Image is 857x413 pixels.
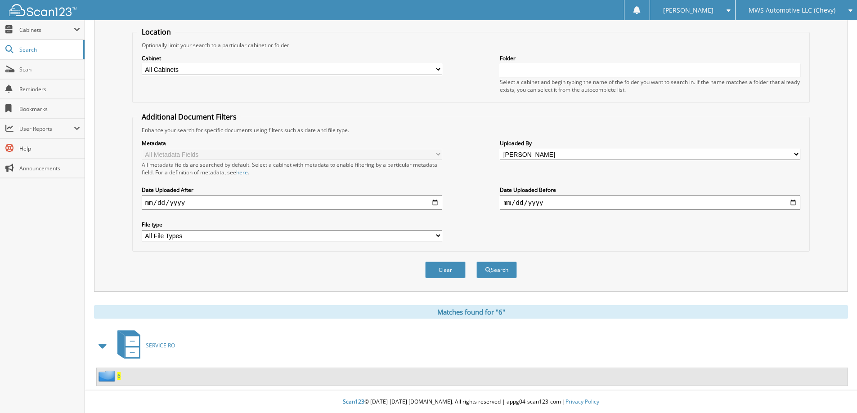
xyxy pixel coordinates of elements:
[142,195,442,210] input: start
[99,370,117,382] img: folder2.png
[565,398,599,405] a: Privacy Policy
[142,161,442,176] div: All metadata fields are searched by default. Select a cabinet with metadata to enable filtering b...
[146,342,175,349] span: SERVICE RO
[663,8,713,13] span: [PERSON_NAME]
[749,8,835,13] span: MWS Automotive LLC (Chevy)
[500,54,800,62] label: Folder
[343,398,364,405] span: Scan123
[19,125,74,133] span: User Reports
[112,328,175,363] a: SERVICE RO
[19,164,80,172] span: Announcements
[19,85,80,93] span: Reminders
[142,186,442,194] label: Date Uploaded After
[812,370,857,413] iframe: Chat Widget
[500,195,800,210] input: end
[19,46,79,53] span: Search
[137,112,241,122] legend: Additional Document Filters
[117,372,121,380] a: 6
[137,27,175,37] legend: Location
[137,126,805,134] div: Enhance your search for specific documents using filters such as date and file type.
[19,145,80,152] span: Help
[500,78,800,93] div: Select a cabinet and begin typing the name of the folder you want to search in. If the name match...
[19,66,80,73] span: Scan
[142,139,442,147] label: Metadata
[500,139,800,147] label: Uploaded By
[500,186,800,194] label: Date Uploaded Before
[94,305,848,319] div: Matches found for "6"
[142,221,442,228] label: File type
[19,26,74,34] span: Cabinets
[142,54,442,62] label: Cabinet
[476,262,517,278] button: Search
[137,41,805,49] div: Optionally limit your search to a particular cabinet or folder
[85,391,857,413] div: © [DATE]-[DATE] [DOMAIN_NAME]. All rights reserved | appg04-scan123-com |
[9,4,76,16] img: scan123-logo-white.svg
[19,105,80,113] span: Bookmarks
[425,262,466,278] button: Clear
[236,169,248,176] a: here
